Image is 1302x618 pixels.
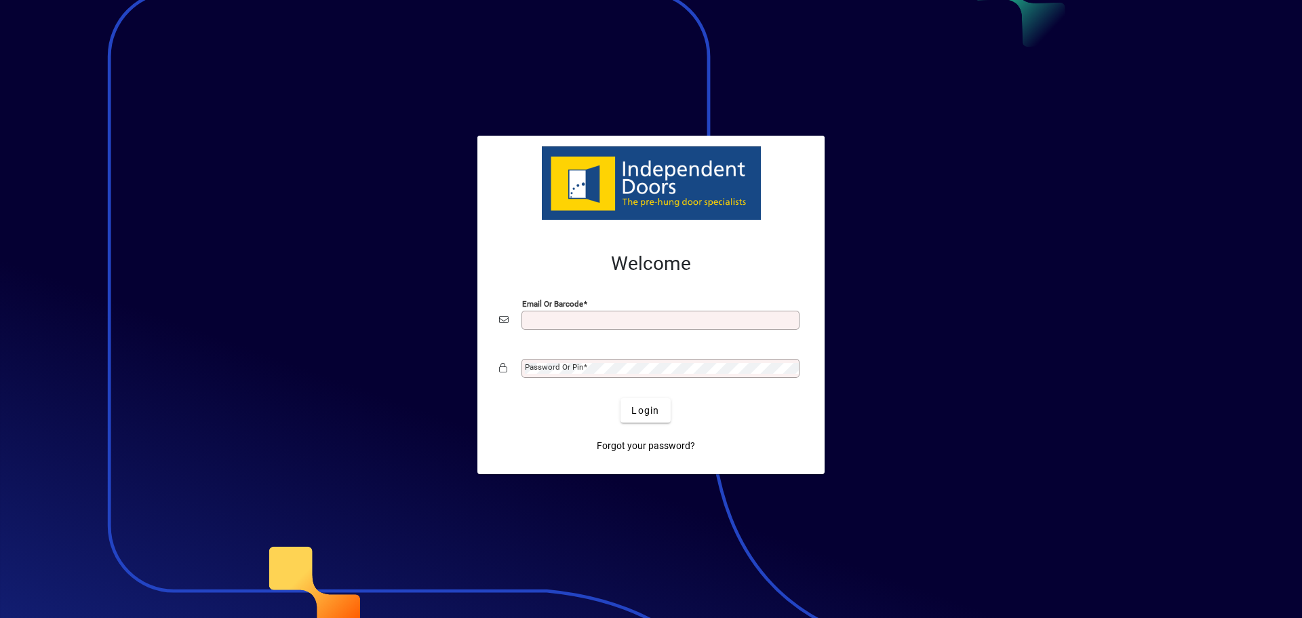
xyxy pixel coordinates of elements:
button: Login [620,398,670,423]
a: Forgot your password? [591,433,701,458]
mat-label: Password or Pin [525,362,583,372]
h2: Welcome [499,252,803,275]
mat-label: Email or Barcode [522,299,583,309]
span: Forgot your password? [597,439,695,453]
span: Login [631,404,659,418]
